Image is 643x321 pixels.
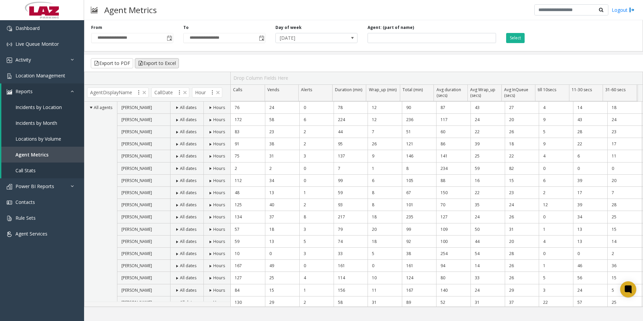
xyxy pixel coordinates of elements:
[470,102,505,114] td: 43
[121,239,152,244] span: [PERSON_NAME]
[505,126,539,138] td: 26
[402,260,436,272] td: 161
[231,248,265,260] td: 10
[7,58,12,63] img: 'icon'
[505,211,539,223] td: 26
[436,175,470,187] td: 88
[607,236,642,248] td: 14
[334,211,368,223] td: 217
[539,272,573,284] td: 5
[121,263,152,269] span: [PERSON_NAME]
[436,150,470,162] td: 141
[607,138,642,150] td: 17
[231,175,265,187] td: 112
[299,223,334,236] td: 3
[436,199,470,211] td: 70
[213,202,225,208] span: Hours
[165,33,173,43] span: Toggle popup
[368,114,402,126] td: 12
[334,163,368,175] td: 7
[231,223,265,236] td: 57
[334,114,368,126] td: 224
[470,150,505,162] td: 25
[505,163,539,175] td: 82
[402,248,436,260] td: 38
[470,272,505,284] td: 33
[402,223,436,236] td: 99
[334,236,368,248] td: 74
[607,211,642,223] td: 25
[436,211,470,223] td: 127
[180,105,196,110] span: All dates
[231,211,265,223] td: 134
[265,150,299,162] td: 31
[15,72,65,79] span: Location Management
[121,105,152,110] span: [PERSON_NAME]
[121,153,152,159] span: [PERSON_NAME]
[213,153,225,159] span: Hours
[607,260,642,272] td: 36
[265,284,299,296] td: 15
[402,138,436,150] td: 121
[15,57,31,63] span: Activity
[470,87,495,98] span: Avg Wrap_up (secs)
[470,223,505,236] td: 50
[368,102,402,114] td: 12
[573,175,607,187] td: 39
[180,141,196,147] span: All dates
[470,284,505,296] td: 24
[368,260,402,272] td: 0
[231,126,265,138] td: 83
[539,236,573,248] td: 4
[470,126,505,138] td: 22
[180,239,196,244] span: All dates
[265,236,299,248] td: 13
[629,6,635,13] img: logout
[231,236,265,248] td: 59
[1,147,84,163] a: Agent Metrics
[505,150,539,162] td: 22
[368,187,402,199] td: 8
[231,187,265,199] td: 48
[573,272,607,284] td: 56
[180,251,196,256] span: All dates
[607,150,642,162] td: 11
[301,87,312,93] span: Alerts
[402,187,436,199] td: 67
[213,190,225,195] span: Hours
[1,83,84,99] a: Reports
[258,33,265,43] span: Toggle popup
[91,25,102,31] label: From
[180,214,196,220] span: All dates
[436,187,470,199] td: 150
[265,175,299,187] td: 34
[91,2,98,18] img: pageIcon
[539,223,573,236] td: 1
[573,211,607,223] td: 34
[15,167,36,174] span: Call Stats
[299,211,334,223] td: 8
[265,199,299,211] td: 40
[538,87,556,93] span: till 10secs
[231,150,265,162] td: 75
[265,187,299,199] td: 13
[299,284,334,296] td: 1
[265,211,299,223] td: 37
[368,199,402,211] td: 8
[91,58,133,68] button: Export to PDF
[265,102,299,114] td: 24
[1,115,84,131] a: Incidents by Month
[276,33,341,43] span: [DATE]
[7,184,12,189] img: 'icon'
[607,223,642,236] td: 15
[539,163,573,175] td: 0
[368,138,402,150] td: 26
[213,166,225,171] span: Hours
[402,150,436,162] td: 146
[368,284,402,296] td: 11
[121,226,152,232] span: [PERSON_NAME]
[213,141,225,147] span: Hours
[607,199,642,211] td: 28
[334,284,368,296] td: 156
[265,126,299,138] td: 23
